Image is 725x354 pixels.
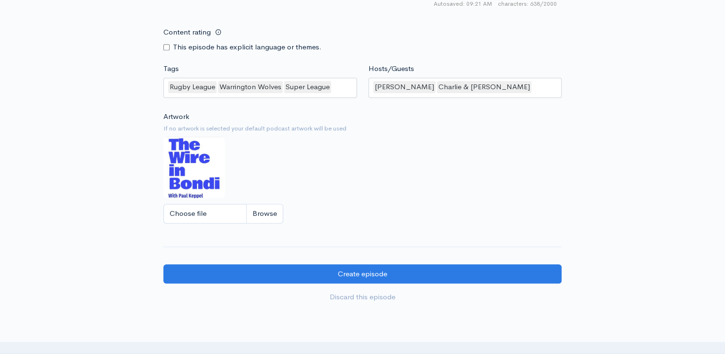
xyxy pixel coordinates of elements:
input: Create episode [163,264,562,284]
label: This episode has explicit language or themes. [173,42,322,53]
div: Warrington Wolves [218,81,283,93]
small: If no artwork is selected your default podcast artwork will be used [163,124,562,133]
label: Tags [163,63,179,74]
label: Artwork [163,111,189,122]
div: Rugby League [168,81,217,93]
label: Hosts/Guests [368,63,414,74]
div: Super League [284,81,331,93]
div: Charlie & [PERSON_NAME] [437,81,531,93]
div: [PERSON_NAME] [373,81,436,93]
a: Discard this episode [163,287,562,307]
label: Content rating [163,23,211,42]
